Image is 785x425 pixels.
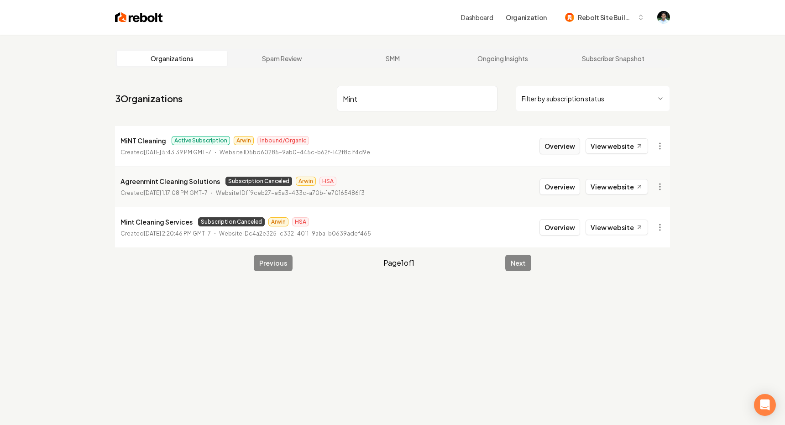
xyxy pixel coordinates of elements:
[120,135,166,146] p: MiNT Cleaning
[115,11,163,24] img: Rebolt Logo
[319,177,336,186] span: HSA
[234,136,254,145] span: Arwin
[565,13,574,22] img: Rebolt Site Builder
[461,13,493,22] a: Dashboard
[216,189,365,198] p: Website ID ff9ceb27-e5a3-433c-a70b-1e70165486f3
[754,394,776,416] div: Open Intercom Messenger
[586,179,648,194] a: View website
[586,220,648,235] a: View website
[144,149,211,156] time: [DATE] 5:43:39 PM GMT-7
[337,86,497,111] input: Search by name or ID
[120,189,208,198] p: Created
[500,9,552,26] button: Organization
[257,136,309,145] span: Inbound/Organic
[292,217,309,226] span: HSA
[120,148,211,157] p: Created
[657,11,670,24] img: Arwin Rahmatpanah
[198,217,265,226] span: Subscription Canceled
[219,229,371,238] p: Website ID c4a2e325-c332-4011-9aba-b0639adef465
[657,11,670,24] button: Open user button
[268,217,288,226] span: Arwin
[225,177,292,186] span: Subscription Canceled
[120,229,211,238] p: Created
[539,138,580,154] button: Overview
[144,189,208,196] time: [DATE] 1:17:08 PM GMT-7
[586,138,648,154] a: View website
[448,51,558,66] a: Ongoing Insights
[220,148,370,157] p: Website ID 5bd60285-9ab0-445c-b62f-142f8c1f4d9e
[383,257,414,268] span: Page 1 of 1
[296,177,316,186] span: Arwin
[144,230,211,237] time: [DATE] 2:20:46 PM GMT-7
[337,51,448,66] a: SMM
[120,176,220,187] p: Agreenmint Cleaning Solutions
[539,219,580,236] button: Overview
[227,51,338,66] a: Spam Review
[558,51,668,66] a: Subscriber Snapshot
[578,13,633,22] span: Rebolt Site Builder
[117,51,227,66] a: Organizations
[172,136,230,145] span: Active Subscription
[115,92,183,105] a: 3Organizations
[120,216,193,227] p: Mint Cleaning Services
[539,178,580,195] button: Overview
